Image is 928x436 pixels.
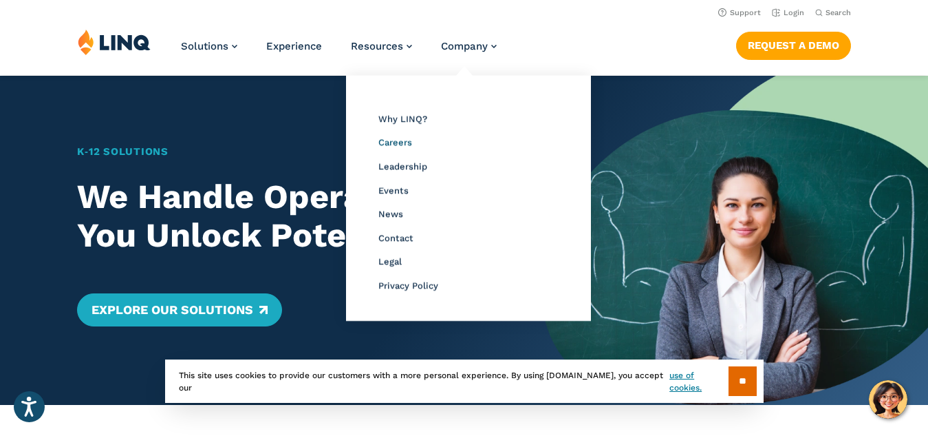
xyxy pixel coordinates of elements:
[736,32,851,59] a: Request a Demo
[351,40,412,52] a: Resources
[266,40,322,52] a: Experience
[165,360,764,403] div: This site uses cookies to provide our customers with a more personal experience. By using [DOMAIN...
[181,40,228,52] span: Solutions
[378,114,427,124] a: Why LINQ?
[77,144,504,159] h1: K‑12 Solutions
[181,29,497,74] nav: Primary Navigation
[378,185,409,196] a: Events
[441,40,497,52] a: Company
[378,161,427,172] a: Leadership
[541,76,928,405] img: Home Banner
[378,137,412,147] a: Careers
[669,369,728,394] a: use of cookies.
[351,40,403,52] span: Resources
[378,233,413,243] a: Contact
[869,380,907,419] button: Hello, have a question? Let’s chat.
[772,8,804,17] a: Login
[718,8,761,17] a: Support
[78,29,151,55] img: LINQ | K‑12 Software
[441,40,488,52] span: Company
[736,29,851,59] nav: Button Navigation
[181,40,237,52] a: Solutions
[77,178,504,255] h2: We Handle Operations. You Unlock Potential.
[378,256,402,267] a: Legal
[378,280,438,291] a: Privacy Policy
[826,8,851,17] span: Search
[378,209,403,219] a: News
[815,8,851,18] button: Open Search Bar
[77,293,281,326] a: Explore Our Solutions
